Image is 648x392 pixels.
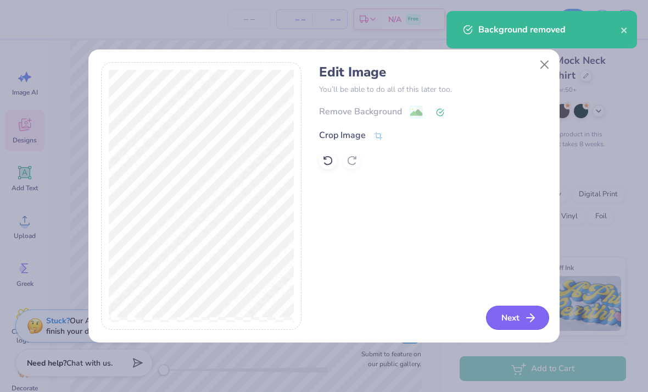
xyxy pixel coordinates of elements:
button: close [621,23,628,36]
p: You’ll be able to do all of this later too. [319,84,547,95]
button: Next [486,306,549,330]
button: Close [534,54,555,75]
div: Crop Image [319,129,366,142]
h4: Edit Image [319,64,547,80]
div: Background removed [478,23,621,36]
